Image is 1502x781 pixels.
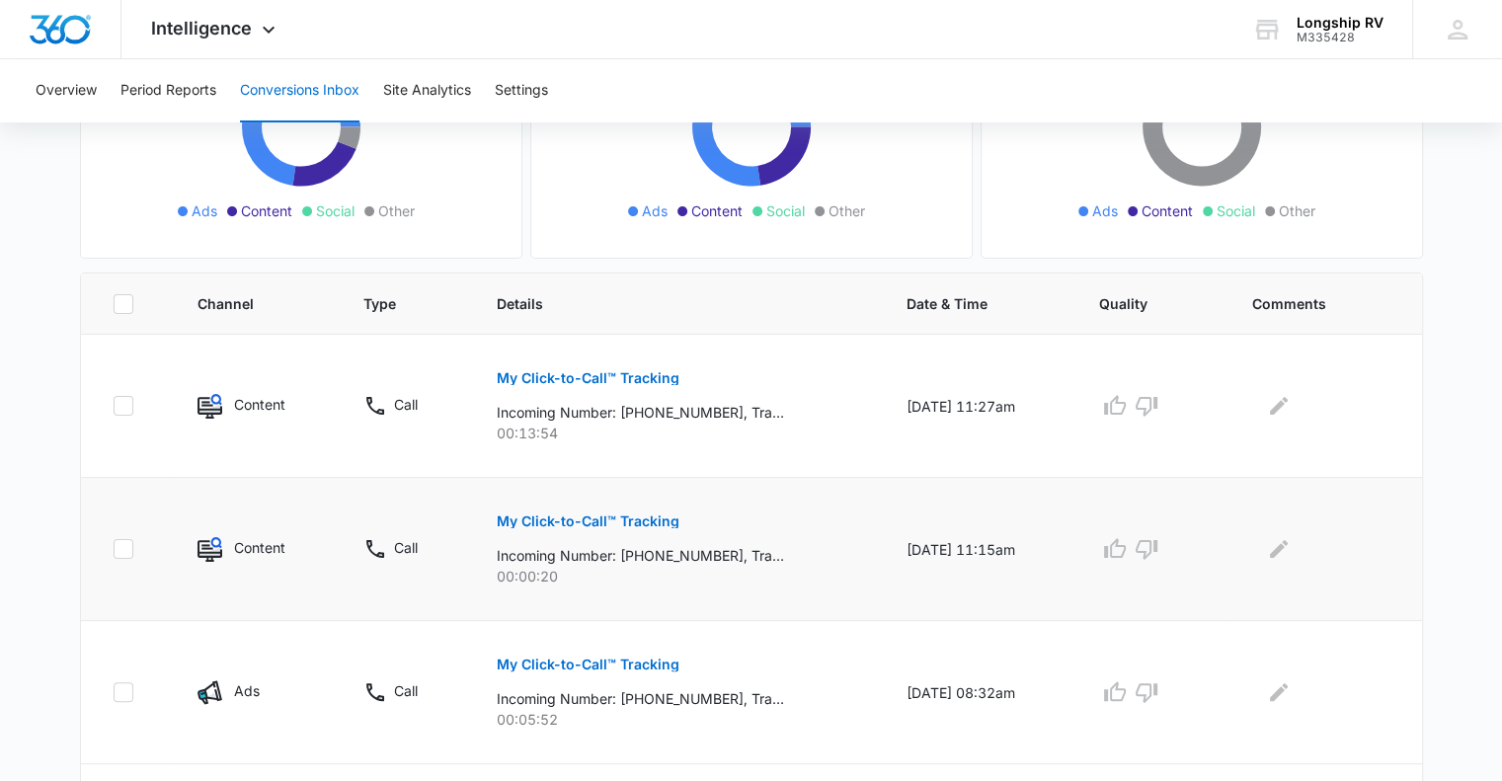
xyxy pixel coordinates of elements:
span: Other [1279,200,1315,221]
p: 00:13:54 [497,423,859,443]
p: Incoming Number: [PHONE_NUMBER], Tracking Number: [PHONE_NUMBER], Ring To: [PHONE_NUMBER], Caller... [497,688,784,709]
p: Call [394,680,418,701]
p: My Click-to-Call™ Tracking [497,658,679,671]
span: Social [1217,200,1255,221]
span: Ads [192,200,217,221]
button: My Click-to-Call™ Tracking [497,354,679,402]
p: Incoming Number: [PHONE_NUMBER], Tracking Number: [PHONE_NUMBER], Ring To: [PHONE_NUMBER], Caller... [497,402,784,423]
button: Edit Comments [1263,390,1295,422]
p: Content [234,394,285,415]
span: Other [829,200,865,221]
td: [DATE] 08:32am [883,621,1075,764]
p: Call [394,394,418,415]
button: Edit Comments [1263,533,1295,565]
button: Conversions Inbox [240,59,359,122]
button: Site Analytics [383,59,471,122]
span: Details [497,293,830,314]
span: Content [691,200,743,221]
p: Content [234,537,285,558]
p: Call [394,537,418,558]
span: Ads [642,200,668,221]
button: My Click-to-Call™ Tracking [497,498,679,545]
button: My Click-to-Call™ Tracking [497,641,679,688]
p: My Click-to-Call™ Tracking [497,514,679,528]
button: Settings [495,59,548,122]
span: Other [378,200,415,221]
span: Content [1142,200,1193,221]
p: 00:00:20 [497,566,859,586]
p: Incoming Number: [PHONE_NUMBER], Tracking Number: [PHONE_NUMBER], Ring To: [PHONE_NUMBER], Caller... [497,545,784,566]
button: Overview [36,59,97,122]
button: Edit Comments [1263,676,1295,708]
span: Channel [198,293,287,314]
span: Date & Time [907,293,1023,314]
span: Type [363,293,421,314]
span: Comments [1251,293,1361,314]
span: Intelligence [151,18,252,39]
span: Quality [1099,293,1175,314]
p: 00:05:52 [497,709,859,730]
span: Ads [1092,200,1118,221]
button: Period Reports [120,59,216,122]
span: Content [241,200,292,221]
p: Ads [234,680,260,701]
td: [DATE] 11:15am [883,478,1075,621]
span: Social [316,200,355,221]
span: Social [766,200,805,221]
div: account name [1297,15,1383,31]
p: My Click-to-Call™ Tracking [497,371,679,385]
td: [DATE] 11:27am [883,335,1075,478]
div: account id [1297,31,1383,44]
